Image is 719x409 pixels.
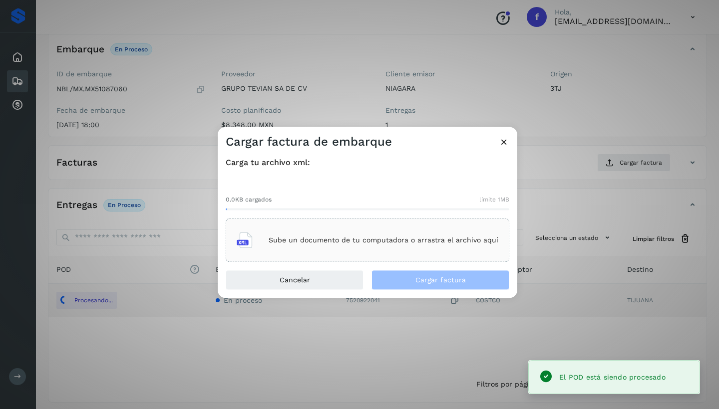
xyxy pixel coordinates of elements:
p: Sube un documento de tu computadora o arrastra el archivo aquí [269,236,498,244]
span: límite 1MB [479,196,509,204]
button: Cargar factura [371,270,509,290]
span: El POD está siendo procesado [559,373,666,381]
h4: Carga tu archivo xml: [226,158,509,167]
span: Cancelar [280,277,310,284]
h3: Cargar factura de embarque [226,135,392,149]
span: Cargar factura [415,277,466,284]
span: 0.0KB cargados [226,196,272,204]
button: Cancelar [226,270,363,290]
